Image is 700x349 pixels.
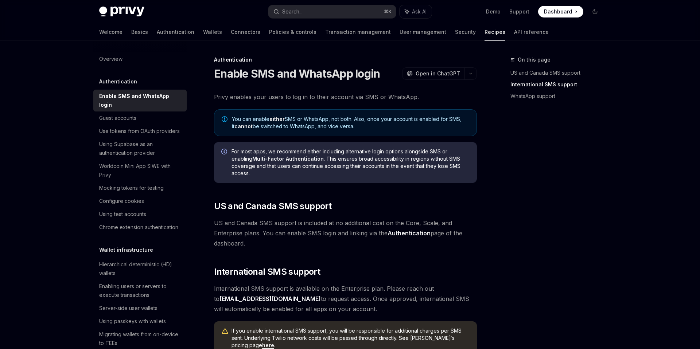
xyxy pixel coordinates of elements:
[99,162,182,179] div: Worldcoin Mini App SIWE with Privy
[388,230,431,237] strong: Authentication
[234,123,253,129] strong: cannot
[214,266,320,278] span: International SMS support
[262,342,274,349] a: here
[412,8,427,15] span: Ask AI
[131,23,148,41] a: Basics
[99,7,144,17] img: dark logo
[214,56,477,63] div: Authentication
[231,23,260,41] a: Connectors
[544,8,572,15] span: Dashboard
[589,6,601,17] button: Toggle dark mode
[222,116,227,122] svg: Note
[485,23,505,41] a: Recipes
[518,55,551,64] span: On this page
[93,52,187,66] a: Overview
[221,149,229,156] svg: Info
[99,77,137,86] h5: Authentication
[99,23,122,41] a: Welcome
[214,67,380,80] h1: Enable SMS and WhatsApp login
[416,70,460,77] span: Open in ChatGPT
[510,79,607,90] a: International SMS support
[221,328,229,335] svg: Warning
[252,156,324,162] a: Multi-Factor Authentication
[269,23,316,41] a: Policies & controls
[157,23,194,41] a: Authentication
[514,23,549,41] a: API reference
[232,148,470,177] span: For most apps, we recommend either including alternative login options alongside SMS or enabling ...
[93,208,187,221] a: Using test accounts
[510,67,607,79] a: US and Canada SMS support
[99,223,178,232] div: Chrome extension authentication
[99,197,144,205] div: Configure cookies
[99,184,164,192] div: Mocking tokens for testing
[269,116,285,122] strong: either
[93,258,187,280] a: Hierarchical deterministic (HD) wallets
[93,221,187,234] a: Chrome extension authentication
[203,23,222,41] a: Wallets
[99,282,182,299] div: Enabling users or servers to execute transactions
[509,8,529,15] a: Support
[99,114,136,122] div: Guest accounts
[99,55,122,63] div: Overview
[219,295,321,303] a: [EMAIL_ADDRESS][DOMAIN_NAME]
[486,8,501,15] a: Demo
[510,90,607,102] a: WhatsApp support
[93,90,187,111] a: Enable SMS and WhatsApp login
[400,23,446,41] a: User management
[232,115,469,130] span: You can enable SMS or WhatsApp, not both. Also, once your account is enabled for SMS, it be switc...
[93,138,187,160] a: Using Supabase as an authentication provider
[99,317,166,326] div: Using passkeys with wallets
[93,125,187,138] a: Use tokens from OAuth providers
[402,67,464,80] button: Open in ChatGPT
[93,160,187,181] a: Worldcoin Mini App SIWE with Privy
[99,127,180,136] div: Use tokens from OAuth providers
[93,195,187,208] a: Configure cookies
[538,6,583,17] a: Dashboard
[99,330,182,348] div: Migrating wallets from on-device to TEEs
[99,260,182,278] div: Hierarchical deterministic (HD) wallets
[214,200,331,212] span: US and Canada SMS support
[455,23,476,41] a: Security
[325,23,391,41] a: Transaction management
[99,140,182,157] div: Using Supabase as an authentication provider
[93,315,187,328] a: Using passkeys with wallets
[99,246,153,254] h5: Wallet infrastructure
[214,92,477,102] span: Privy enables your users to log in to their account via SMS or WhatsApp.
[400,5,432,18] button: Ask AI
[268,5,396,18] button: Search...⌘K
[99,92,182,109] div: Enable SMS and WhatsApp login
[232,327,470,349] span: If you enable international SMS support, you will be responsible for additional charges per SMS s...
[214,283,477,314] span: International SMS support is available on the Enterprise plan. Please reach out to to request acc...
[99,304,157,313] div: Server-side user wallets
[93,111,187,125] a: Guest accounts
[214,218,477,248] span: US and Canada SMS support is included at no additional cost on the Core, Scale, and Enterprise pl...
[282,7,303,16] div: Search...
[384,9,392,15] span: ⌘ K
[93,181,187,195] a: Mocking tokens for testing
[93,280,187,302] a: Enabling users or servers to execute transactions
[99,210,146,219] div: Using test accounts
[93,302,187,315] a: Server-side user wallets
